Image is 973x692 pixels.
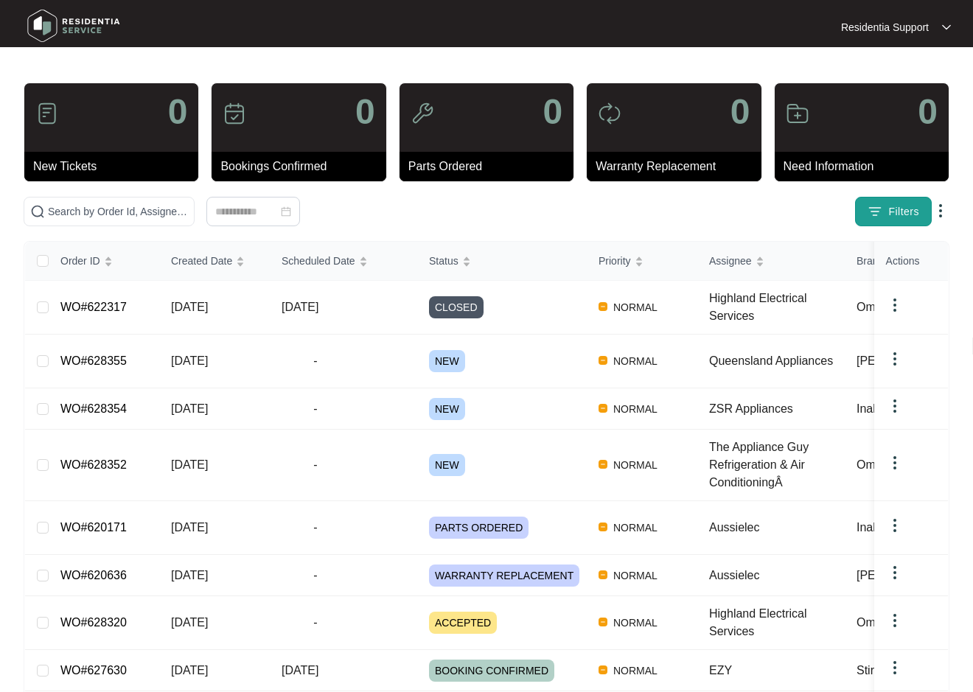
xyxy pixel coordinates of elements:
th: Priority [587,242,697,281]
span: [DATE] [282,301,318,313]
a: WO#628352 [60,458,127,471]
th: Brand [845,242,954,281]
img: icon [35,102,59,125]
p: Bookings Confirmed [220,158,386,175]
a: WO#628355 [60,354,127,367]
span: NORMAL [607,352,663,370]
span: - [282,519,349,537]
a: WO#622317 [60,301,127,313]
span: NORMAL [607,614,663,632]
p: 0 [355,94,375,130]
img: icon [411,102,434,125]
span: Scheduled Date [282,253,355,269]
img: icon [223,102,246,125]
p: Warranty Replacement [596,158,761,175]
img: dropdown arrow [886,296,904,314]
div: Aussielec [709,567,845,584]
img: Vercel Logo [599,404,607,413]
span: - [282,400,349,418]
th: Actions [874,242,948,281]
span: [DATE] [171,301,208,313]
img: Vercel Logo [599,618,607,626]
span: [DATE] [171,458,208,471]
button: filter iconFilters [855,197,932,226]
span: Omega [857,458,895,471]
span: Status [429,253,458,269]
span: NORMAL [607,567,663,584]
a: WO#620171 [60,521,127,534]
span: Inalto [857,521,885,534]
span: Priority [599,253,631,269]
span: CLOSED [429,296,484,318]
th: Scheduled Date [270,242,417,281]
span: Stirling [857,664,893,677]
img: Vercel Logo [599,523,607,531]
img: Vercel Logo [599,460,607,469]
span: - [282,567,349,584]
img: icon [598,102,621,125]
th: Status [417,242,587,281]
p: Residentia Support [841,20,929,35]
img: dropdown arrow [886,564,904,581]
a: WO#620636 [60,569,127,581]
img: search-icon [30,204,45,219]
th: Created Date [159,242,270,281]
img: dropdown arrow [886,659,904,677]
p: 0 [918,94,938,130]
span: [PERSON_NAME] [857,354,954,367]
div: ZSR Appliances [709,400,845,418]
img: dropdown arrow [932,202,949,220]
span: Inalto [857,402,885,415]
img: icon [786,102,809,125]
p: 0 [730,94,750,130]
span: NORMAL [607,519,663,537]
span: Created Date [171,253,232,269]
span: [PERSON_NAME] [857,569,954,581]
span: BOOKING CONFIRMED [429,660,554,682]
img: dropdown arrow [886,612,904,629]
span: NORMAL [607,456,663,474]
span: [DATE] [171,569,208,581]
div: Queensland Appliances [709,352,845,370]
img: dropdown arrow [886,397,904,415]
span: [DATE] [171,616,208,629]
div: Highland Electrical Services [709,605,845,640]
img: Vercel Logo [599,665,607,674]
div: EZY [709,662,845,679]
p: Parts Ordered [408,158,573,175]
span: NEW [429,454,465,476]
th: Order ID [49,242,159,281]
span: - [282,352,349,370]
img: dropdown arrow [886,454,904,472]
span: [DATE] [171,664,208,677]
span: [DATE] [171,354,208,367]
img: Vercel Logo [599,570,607,579]
img: filter icon [868,204,882,219]
span: Assignee [709,253,752,269]
span: Omega [857,616,895,629]
span: WARRANTY REPLACEMENT [429,565,579,587]
span: Filters [888,204,919,220]
img: dropdown arrow [886,350,904,368]
img: residentia service logo [22,4,125,48]
p: 0 [543,94,562,130]
input: Search by Order Id, Assignee Name, Customer Name, Brand and Model [48,203,188,220]
span: NEW [429,350,465,372]
span: Brand [857,253,884,269]
p: Need Information [784,158,949,175]
span: - [282,614,349,632]
div: Highland Electrical Services [709,290,845,325]
img: Vercel Logo [599,356,607,365]
img: dropdown arrow [942,24,951,31]
a: WO#628320 [60,616,127,629]
span: Order ID [60,253,100,269]
div: Aussielec [709,519,845,537]
span: [DATE] [282,664,318,677]
span: NEW [429,398,465,420]
img: Vercel Logo [599,302,607,311]
span: NORMAL [607,662,663,679]
span: ACCEPTED [429,612,497,634]
span: Omega [857,301,895,313]
span: - [282,456,349,474]
span: [DATE] [171,521,208,534]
